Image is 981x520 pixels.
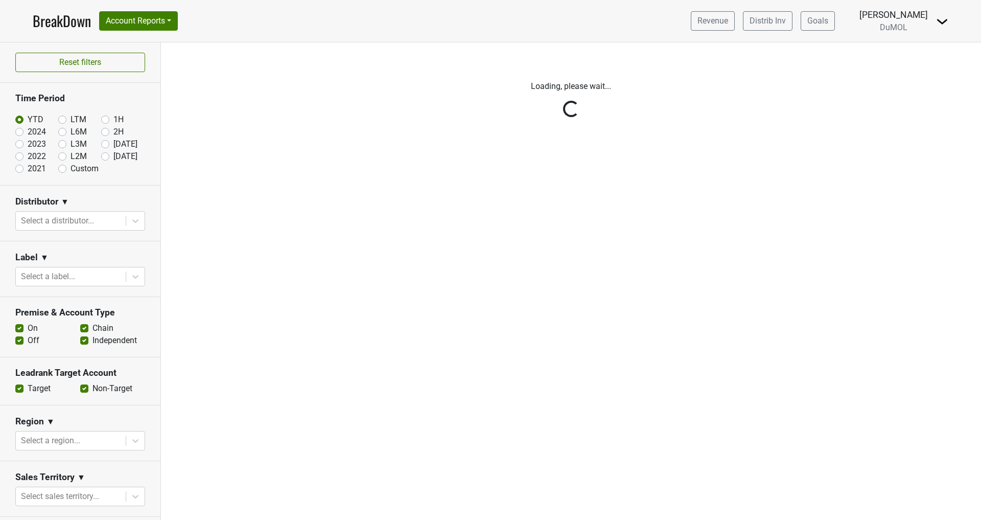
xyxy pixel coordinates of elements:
img: Dropdown Menu [936,15,948,28]
button: Account Reports [99,11,178,31]
a: Goals [801,11,835,31]
a: Distrib Inv [743,11,792,31]
div: [PERSON_NAME] [859,8,928,21]
p: Loading, please wait... [288,80,855,93]
span: DuMOL [880,22,907,32]
a: BreakDown [33,10,91,32]
a: Revenue [691,11,735,31]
